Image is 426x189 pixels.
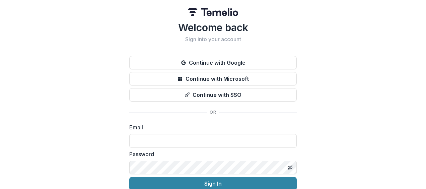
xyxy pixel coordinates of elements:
label: Email [129,123,293,131]
h2: Sign into your account [129,36,297,43]
h1: Welcome back [129,21,297,34]
button: Continue with SSO [129,88,297,102]
button: Continue with Microsoft [129,72,297,85]
img: Temelio [188,8,238,16]
button: Continue with Google [129,56,297,69]
label: Password [129,150,293,158]
button: Toggle password visibility [285,162,295,173]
